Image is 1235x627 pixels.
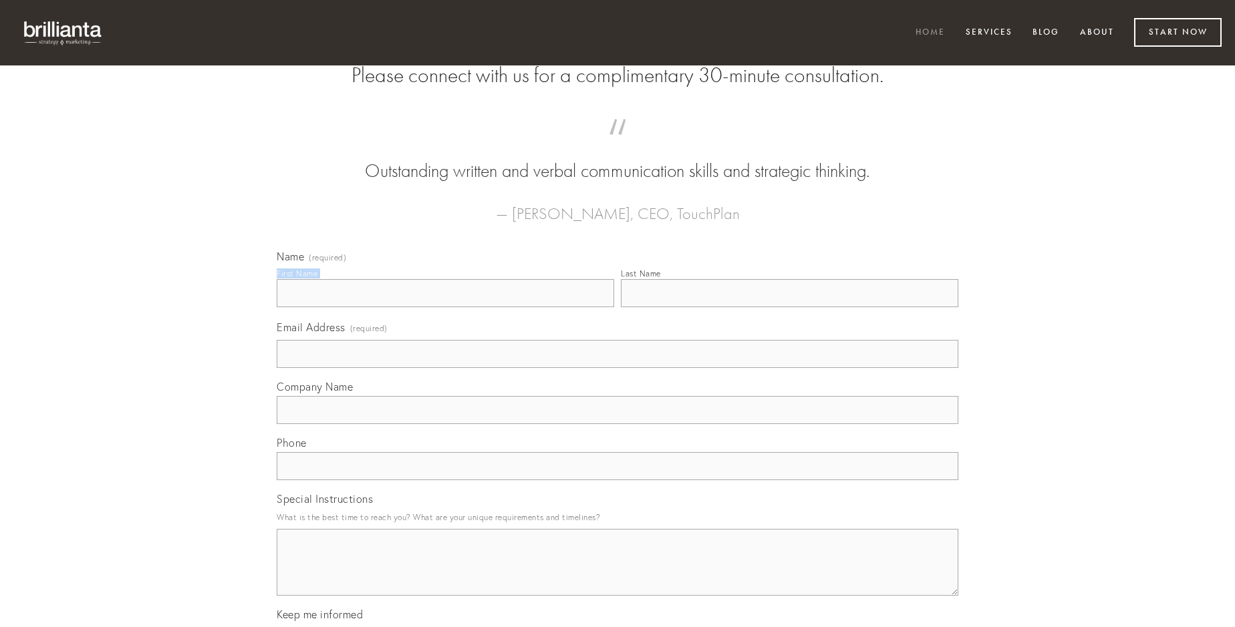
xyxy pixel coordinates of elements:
[277,250,304,263] span: Name
[1071,22,1123,44] a: About
[277,436,307,449] span: Phone
[277,608,363,621] span: Keep me informed
[277,380,353,393] span: Company Name
[907,22,954,44] a: Home
[277,492,373,505] span: Special Instructions
[621,268,661,278] div: Last Name
[277,508,958,526] p: What is the best time to reach you? What are your unique requirements and timelines?
[298,132,937,184] blockquote: Outstanding written and verbal communication skills and strategic thinking.
[277,268,317,278] div: First Name
[298,184,937,227] figcaption: — [PERSON_NAME], CEO, TouchPlan
[298,132,937,158] span: “
[277,63,958,88] h2: Please connect with us for a complimentary 30-minute consultation.
[1134,18,1222,47] a: Start Now
[1024,22,1068,44] a: Blog
[350,319,388,337] span: (required)
[309,254,346,262] span: (required)
[277,321,346,334] span: Email Address
[957,22,1021,44] a: Services
[13,13,114,52] img: brillianta - research, strategy, marketing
